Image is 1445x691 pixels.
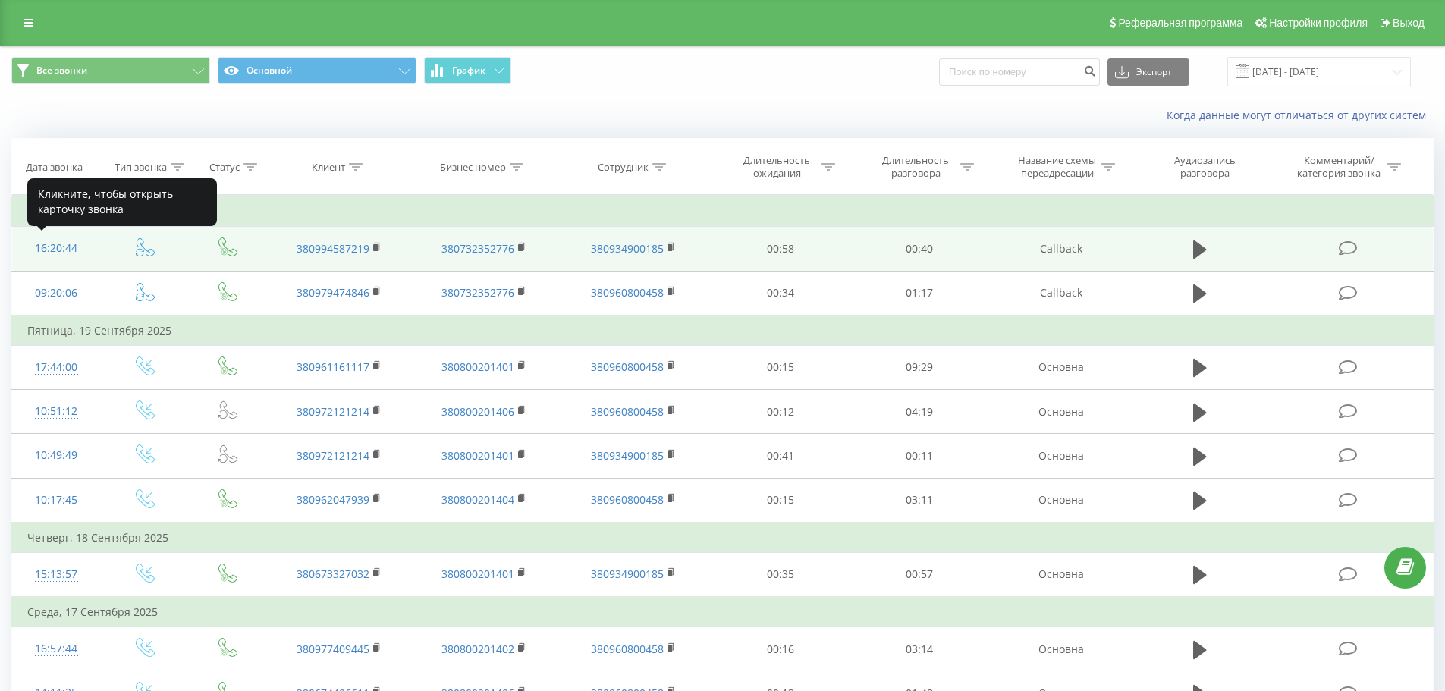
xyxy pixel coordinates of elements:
[27,560,86,589] div: 15:13:57
[591,241,664,256] a: 380934900185
[297,642,369,656] a: 380977409445
[988,434,1132,478] td: Основна
[850,271,989,316] td: 01:17
[1107,58,1189,86] button: Экспорт
[1118,17,1242,29] span: Реферальная программа
[1269,17,1368,29] span: Настройки профиля
[441,285,514,300] a: 380732352776
[1155,154,1254,180] div: Аудиозапись разговора
[209,161,240,174] div: Статус
[12,316,1434,346] td: Пятница, 19 Сентября 2025
[939,58,1100,86] input: Поиск по номеру
[1393,17,1425,29] span: Выход
[850,478,989,523] td: 03:11
[850,227,989,271] td: 00:40
[1016,154,1098,180] div: Название схемы переадресации
[11,57,210,84] button: Все звонки
[591,642,664,656] a: 380960800458
[591,567,664,581] a: 380934900185
[424,57,511,84] button: График
[712,552,850,597] td: 00:35
[988,345,1132,389] td: Основна
[591,285,664,300] a: 380960800458
[988,627,1132,671] td: Основна
[598,161,649,174] div: Сотрудник
[850,552,989,597] td: 00:57
[712,390,850,434] td: 00:12
[712,478,850,523] td: 00:15
[27,278,86,308] div: 09:20:06
[297,404,369,419] a: 380972121214
[850,390,989,434] td: 04:19
[988,390,1132,434] td: Основна
[440,161,506,174] div: Бизнес номер
[712,345,850,389] td: 00:15
[712,627,850,671] td: 00:16
[988,478,1132,523] td: Основна
[712,434,850,478] td: 00:41
[297,567,369,581] a: 380673327032
[591,448,664,463] a: 380934900185
[988,271,1132,316] td: Callback
[737,154,818,180] div: Длительность ожидания
[297,448,369,463] a: 380972121214
[452,65,485,76] span: График
[12,523,1434,553] td: Четверг, 18 Сентября 2025
[27,485,86,515] div: 10:17:45
[441,448,514,463] a: 380800201401
[27,178,217,226] div: Кликните, чтобы открыть карточку звонка
[441,404,514,419] a: 380800201406
[12,597,1434,627] td: Среда, 17 Сентября 2025
[297,360,369,374] a: 380961161117
[441,241,514,256] a: 380732352776
[297,285,369,300] a: 380979474846
[12,196,1434,227] td: Сегодня
[27,397,86,426] div: 10:51:12
[27,234,86,263] div: 16:20:44
[115,161,167,174] div: Тип звонка
[218,57,416,84] button: Основной
[875,154,957,180] div: Длительность разговора
[26,161,83,174] div: Дата звонка
[27,353,86,382] div: 17:44:00
[441,492,514,507] a: 380800201404
[988,552,1132,597] td: Основна
[27,634,86,664] div: 16:57:44
[988,227,1132,271] td: Callback
[27,441,86,470] div: 10:49:49
[591,492,664,507] a: 380960800458
[1295,154,1384,180] div: Комментарий/категория звонка
[297,492,369,507] a: 380962047939
[850,627,989,671] td: 03:14
[36,64,87,77] span: Все звонки
[441,360,514,374] a: 380800201401
[591,404,664,419] a: 380960800458
[712,271,850,316] td: 00:34
[441,642,514,656] a: 380800201402
[297,241,369,256] a: 380994587219
[850,434,989,478] td: 00:11
[1167,108,1434,122] a: Когда данные могут отличаться от других систем
[712,227,850,271] td: 00:58
[441,567,514,581] a: 380800201401
[591,360,664,374] a: 380960800458
[312,161,345,174] div: Клиент
[850,345,989,389] td: 09:29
